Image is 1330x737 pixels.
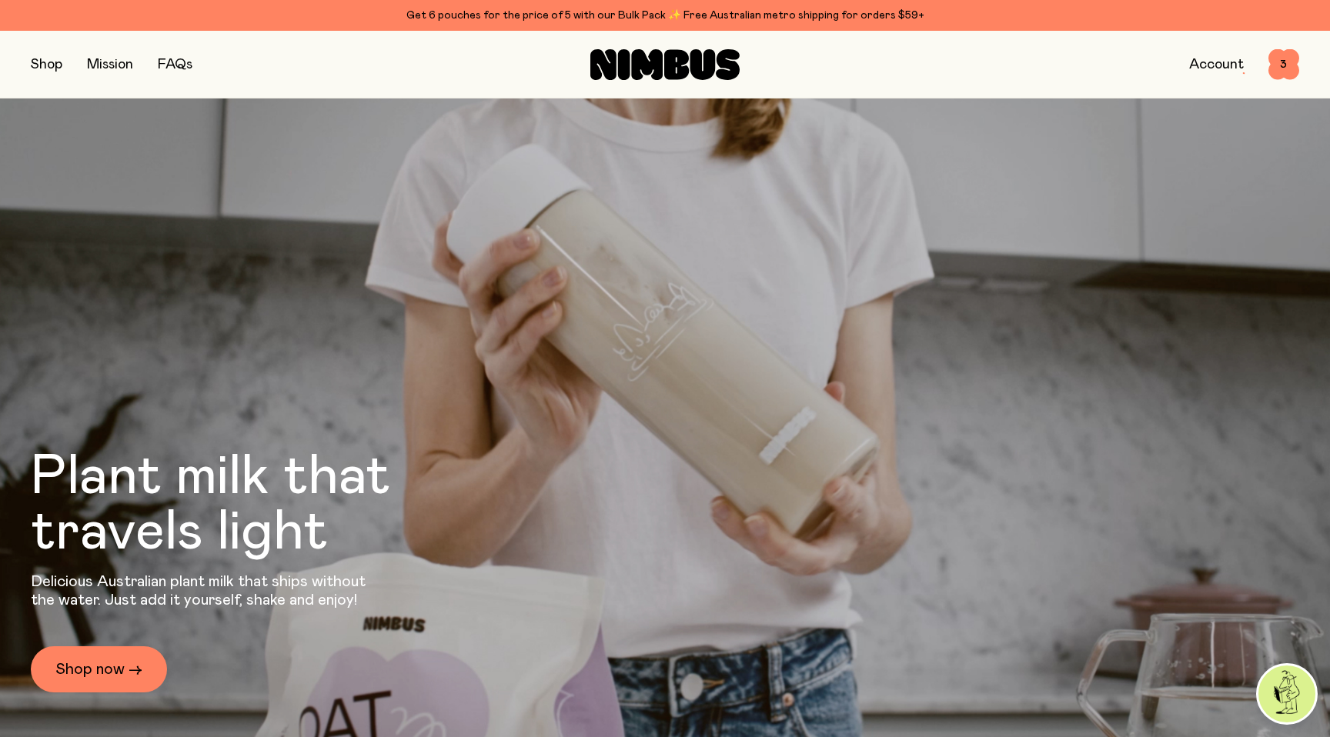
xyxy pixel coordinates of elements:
img: agent [1258,665,1315,722]
p: Delicious Australian plant milk that ships without the water. Just add it yourself, shake and enjoy! [31,572,376,609]
div: Get 6 pouches for the price of 5 with our Bulk Pack ✨ Free Australian metro shipping for orders $59+ [31,6,1299,25]
button: 3 [1268,49,1299,80]
h1: Plant milk that travels light [31,449,474,560]
a: FAQs [158,58,192,72]
a: Account [1189,58,1244,72]
a: Shop now → [31,646,167,692]
a: Mission [87,58,133,72]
